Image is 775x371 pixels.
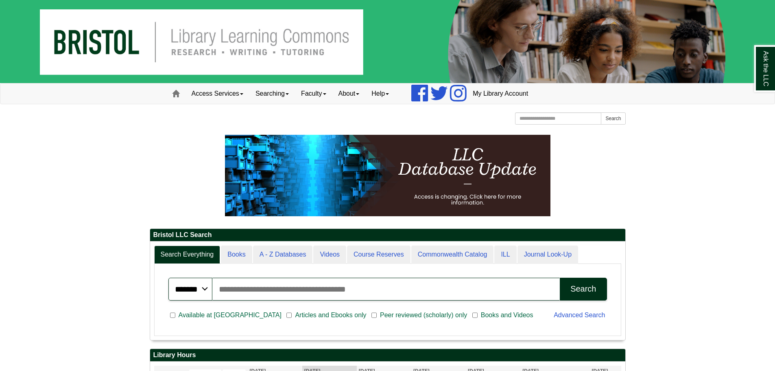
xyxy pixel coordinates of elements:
[494,246,516,264] a: ILL
[292,310,369,320] span: Articles and Ebooks only
[517,246,578,264] a: Journal Look-Up
[295,83,332,104] a: Faculty
[221,246,252,264] a: Books
[365,83,395,104] a: Help
[371,312,377,319] input: Peer reviewed (scholarly) only
[150,349,625,362] h2: Library Hours
[411,246,494,264] a: Commonwealth Catalog
[286,312,292,319] input: Articles and Ebooks only
[478,310,537,320] span: Books and Videos
[225,135,550,216] img: HTML tutorial
[570,284,596,294] div: Search
[601,112,625,125] button: Search
[175,310,285,320] span: Available at [GEOGRAPHIC_DATA]
[472,312,478,319] input: Books and Videos
[170,312,175,319] input: Available at [GEOGRAPHIC_DATA]
[150,229,625,241] h2: Bristol LLC Search
[467,83,534,104] a: My Library Account
[249,83,295,104] a: Searching
[332,83,366,104] a: About
[253,246,313,264] a: A - Z Databases
[377,310,470,320] span: Peer reviewed (scholarly) only
[347,246,410,264] a: Course Reserves
[186,83,249,104] a: Access Services
[560,278,607,301] button: Search
[154,246,220,264] a: Search Everything
[554,312,605,318] a: Advanced Search
[313,246,346,264] a: Videos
